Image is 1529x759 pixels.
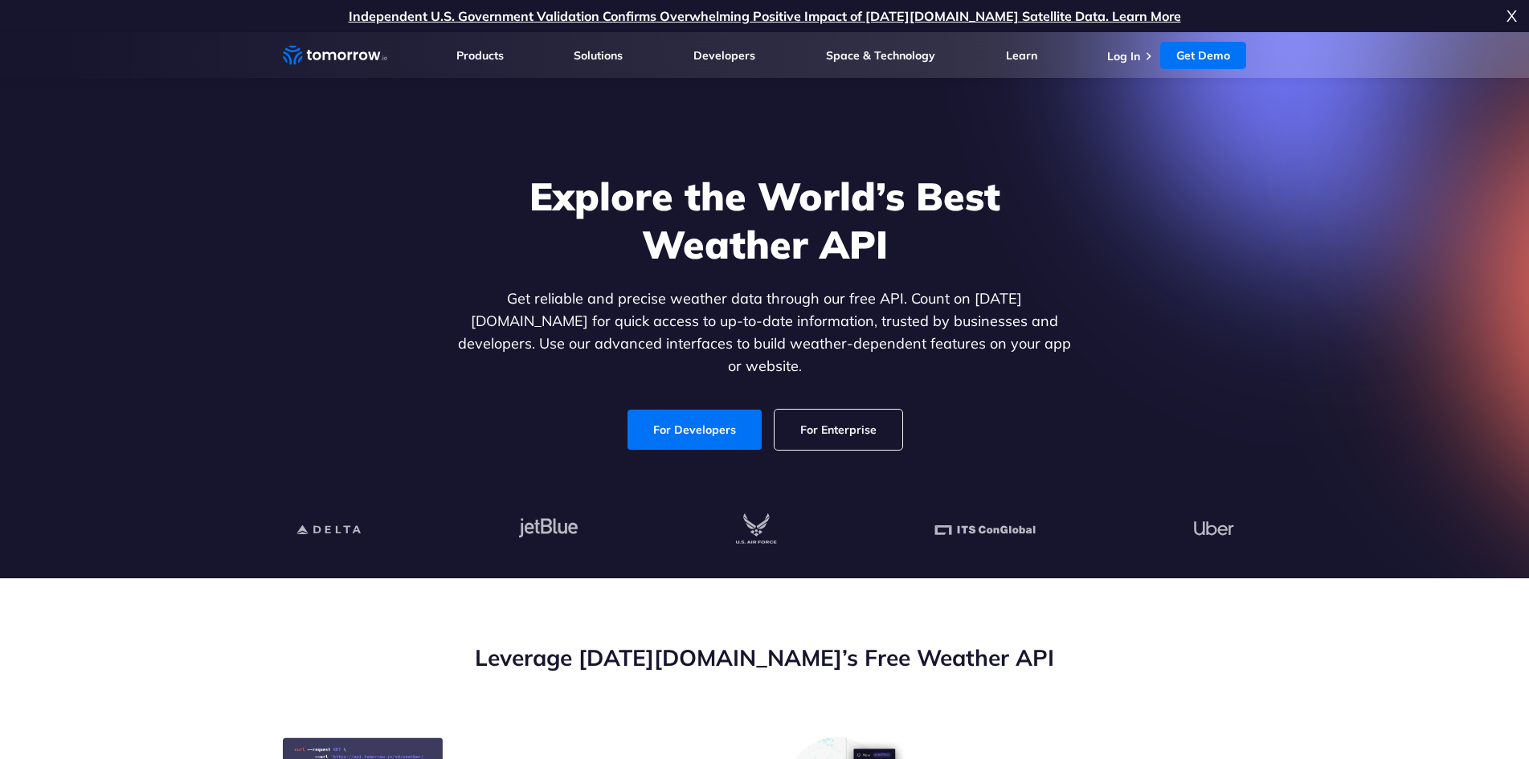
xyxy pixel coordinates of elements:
a: For Enterprise [775,410,902,450]
a: Space & Technology [826,48,935,63]
a: Get Demo [1160,42,1246,69]
a: Home link [283,43,387,67]
a: Log In [1107,49,1140,63]
p: Get reliable and precise weather data through our free API. Count on [DATE][DOMAIN_NAME] for quic... [455,288,1075,377]
a: Learn [1006,48,1037,63]
a: Developers [693,48,755,63]
a: Independent U.S. Government Validation Confirms Overwhelming Positive Impact of [DATE][DOMAIN_NAM... [349,8,1181,24]
h1: Explore the World’s Best Weather API [455,172,1075,268]
a: For Developers [628,410,762,450]
a: Solutions [574,48,623,63]
h2: Leverage [DATE][DOMAIN_NAME]’s Free Weather API [283,643,1247,673]
a: Products [456,48,504,63]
